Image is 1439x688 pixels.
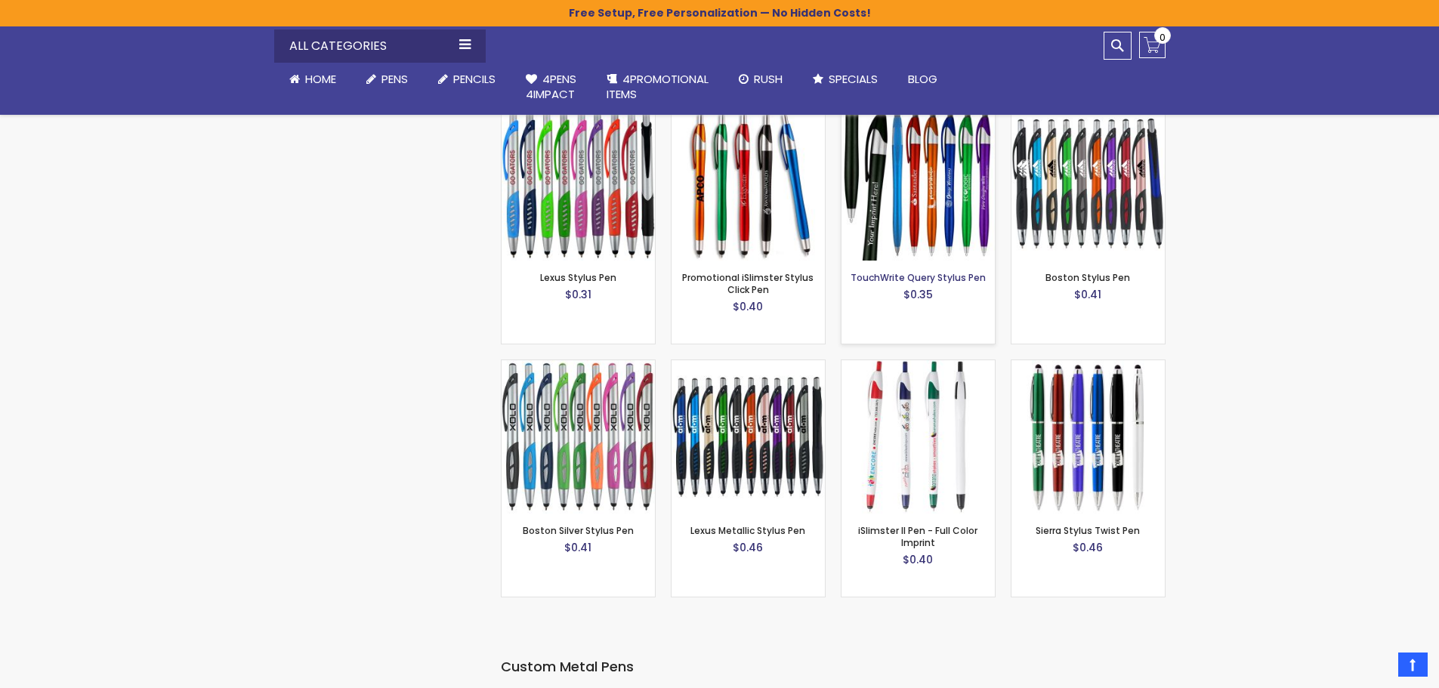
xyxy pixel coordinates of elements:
span: $0.40 [903,552,933,567]
a: Lexus Stylus Pen [540,271,616,284]
a: TouchWrite Query Stylus Pen [851,271,986,284]
a: Promotional iSlimster Stylus Click Pen [672,106,825,119]
span: $0.40 [733,299,763,314]
a: TouchWrite Query Stylus Pen [841,106,995,119]
a: 4PROMOTIONALITEMS [591,63,724,112]
a: Specials [798,63,893,96]
span: $0.46 [733,540,763,555]
a: 0 [1139,32,1166,58]
span: 0 [1160,30,1166,45]
span: $0.41 [1074,287,1101,302]
img: Sierra Stylus Twist Pen [1011,360,1165,514]
a: Lexus Stylus Pen [502,106,655,119]
span: $0.41 [564,540,591,555]
span: $0.31 [565,287,591,302]
a: Lexus Metallic Stylus Pen [690,524,805,537]
span: $0.35 [903,287,933,302]
a: iSlimster II Pen - Full Color Imprint [858,524,977,549]
a: 4Pens4impact [511,63,591,112]
a: Pens [351,63,423,96]
img: Promotional iSlimster Stylus Click Pen [672,107,825,261]
span: Rush [754,71,783,87]
img: iSlimster II Pen - Full Color Imprint [841,360,995,514]
span: $0.46 [1073,540,1103,555]
a: Promotional iSlimster Stylus Click Pen [682,271,814,296]
a: Boston Stylus Pen [1011,106,1165,119]
span: Specials [829,71,878,87]
a: Pencils [423,63,511,96]
img: Lexus Metallic Stylus Pen [672,360,825,514]
a: Sierra Stylus Twist Pen [1011,359,1165,372]
img: Boston Silver Stylus Pen [502,360,655,514]
img: Boston Stylus Pen [1011,107,1165,261]
a: Sierra Stylus Twist Pen [1036,524,1140,537]
a: Home [274,63,351,96]
a: Boston Stylus Pen [1045,271,1130,284]
span: Pens [381,71,408,87]
a: Boston Silver Stylus Pen [523,524,634,537]
span: 4PROMOTIONAL ITEMS [607,71,709,102]
span: Home [305,71,336,87]
img: TouchWrite Query Stylus Pen [841,107,995,261]
a: Rush [724,63,798,96]
img: Lexus Stylus Pen [502,107,655,261]
span: Blog [908,71,937,87]
a: Boston Silver Stylus Pen [502,359,655,372]
iframe: Google Customer Reviews [1314,647,1439,688]
a: iSlimster II Pen - Full Color Imprint [841,359,995,372]
div: All Categories [274,29,486,63]
a: Blog [893,63,953,96]
span: Pencils [453,71,496,87]
span: 4Pens 4impact [526,71,576,102]
span: Custom Metal Pens [501,657,634,676]
a: Lexus Metallic Stylus Pen [672,359,825,372]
